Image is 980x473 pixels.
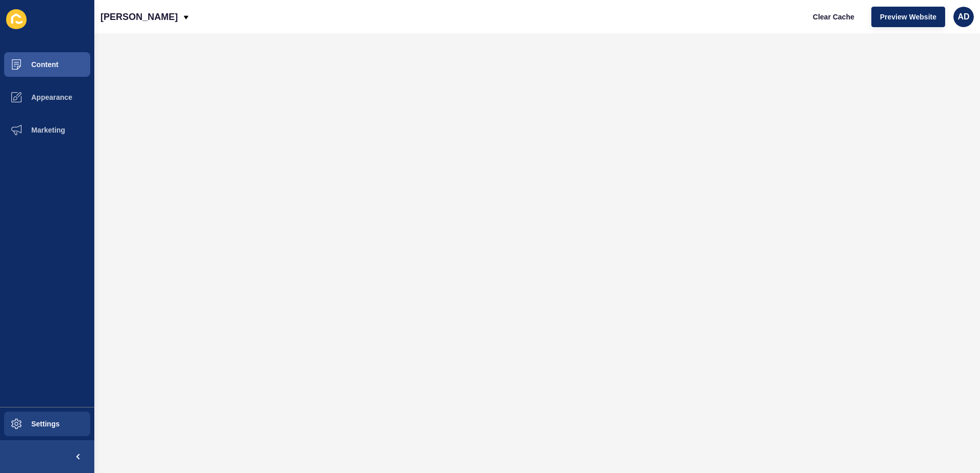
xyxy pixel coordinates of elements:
span: Clear Cache [813,12,854,22]
span: AD [957,12,969,22]
p: [PERSON_NAME] [100,4,178,30]
span: Preview Website [880,12,936,22]
button: Preview Website [871,7,945,27]
button: Clear Cache [804,7,863,27]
